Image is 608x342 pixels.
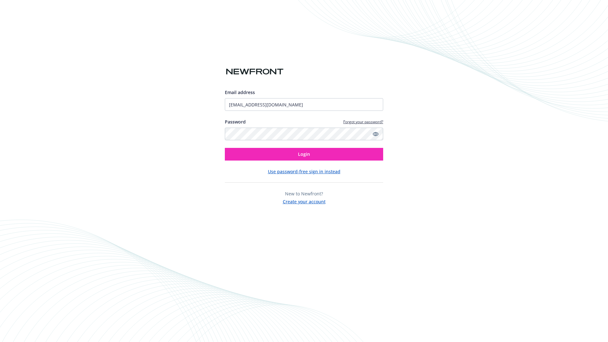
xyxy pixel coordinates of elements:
[268,168,340,175] button: Use password-free sign in instead
[372,130,379,138] a: Show password
[285,191,323,197] span: New to Newfront?
[225,66,285,77] img: Newfront logo
[283,197,326,205] button: Create your account
[225,98,383,111] input: Enter your email
[343,119,383,124] a: Forgot your password?
[298,151,310,157] span: Login
[225,148,383,161] button: Login
[225,89,255,95] span: Email address
[225,128,383,140] input: Enter your password
[225,118,246,125] label: Password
